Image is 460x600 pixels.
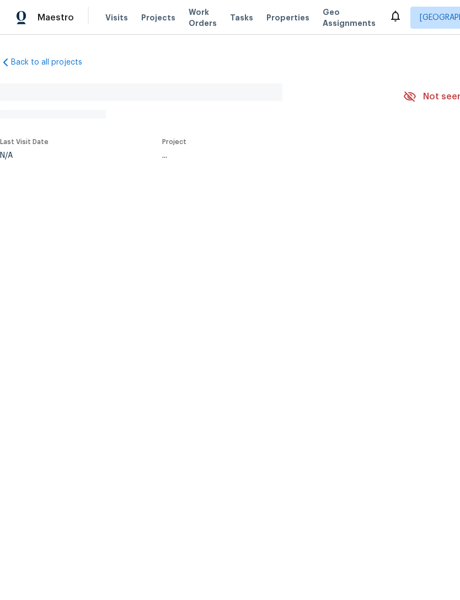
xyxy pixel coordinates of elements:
[162,152,374,160] div: ...
[189,7,217,29] span: Work Orders
[266,12,309,23] span: Properties
[323,7,376,29] span: Geo Assignments
[162,139,186,145] span: Project
[230,14,253,22] span: Tasks
[38,12,74,23] span: Maestro
[141,12,175,23] span: Projects
[105,12,128,23] span: Visits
